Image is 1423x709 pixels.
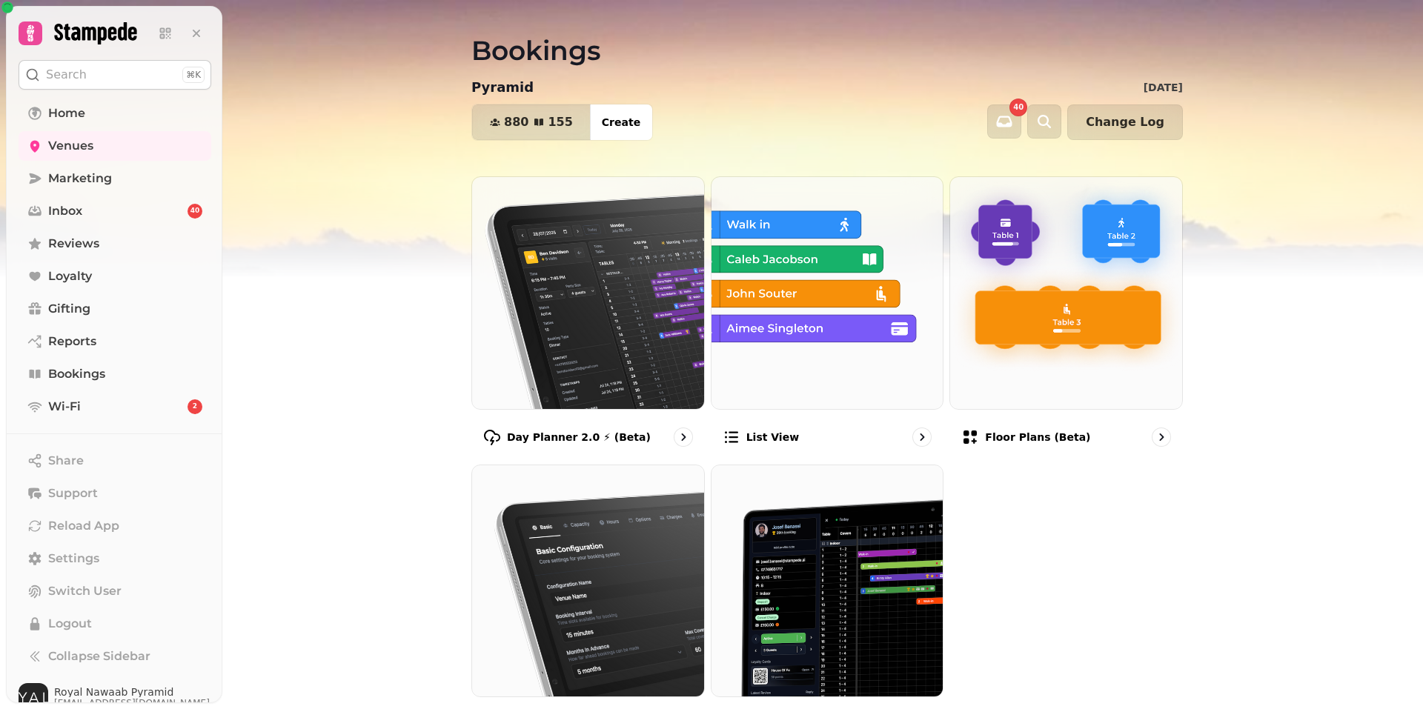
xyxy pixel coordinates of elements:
[48,333,96,350] span: Reports
[711,465,943,697] img: Day planner (legacy)
[19,392,211,422] a: Wi-Fi2
[48,517,119,535] span: Reload App
[19,131,211,161] a: Venues
[182,67,205,83] div: ⌘K
[48,170,112,187] span: Marketing
[915,430,929,445] svg: go to
[472,465,704,697] img: Configuration
[48,398,81,416] span: Wi-Fi
[46,66,87,84] p: Search
[19,262,211,291] a: Loyalty
[19,544,211,573] a: Settings
[711,177,943,409] img: List view
[190,206,200,216] span: 40
[48,615,92,633] span: Logout
[1144,80,1183,95] p: [DATE]
[48,365,105,383] span: Bookings
[676,430,691,445] svg: go to
[711,176,944,459] a: List viewList view
[48,104,85,122] span: Home
[19,327,211,356] a: Reports
[949,176,1183,459] a: Floor Plans (beta)Floor Plans (beta)
[54,697,210,709] span: [EMAIL_ADDRESS][DOMAIN_NAME]
[48,648,150,665] span: Collapse Sidebar
[48,485,98,502] span: Support
[602,117,640,127] span: Create
[19,229,211,259] a: Reviews
[19,164,211,193] a: Marketing
[193,402,197,412] span: 2
[471,176,705,459] a: Day Planner 2.0 ⚡ (Beta)Day Planner 2.0 ⚡ (Beta)
[48,582,122,600] span: Switch User
[1013,104,1024,111] span: 40
[19,294,211,324] a: Gifting
[504,116,528,128] span: 880
[19,99,211,128] a: Home
[48,452,84,470] span: Share
[48,267,92,285] span: Loyalty
[471,77,534,98] p: Pyramid
[590,104,652,140] button: Create
[19,642,211,671] button: Collapse Sidebar
[48,550,99,567] span: Settings
[19,446,211,476] button: Share
[1067,104,1183,140] button: Change Log
[1154,430,1169,445] svg: go to
[48,202,82,220] span: Inbox
[472,104,591,140] button: 880155
[19,60,211,90] button: Search⌘K
[54,687,210,697] span: Royal Nawaab Pyramid
[950,177,1182,409] img: Floor Plans (beta)
[472,177,704,409] img: Day Planner 2.0 ⚡ (Beta)
[48,235,99,253] span: Reviews
[19,511,211,541] button: Reload App
[19,359,211,389] a: Bookings
[1086,116,1164,128] span: Change Log
[19,576,211,606] button: Switch User
[48,300,90,318] span: Gifting
[548,116,572,128] span: 155
[19,609,211,639] button: Logout
[985,430,1090,445] p: Floor Plans (beta)
[19,196,211,226] a: Inbox40
[19,479,211,508] button: Support
[48,137,93,155] span: Venues
[507,430,651,445] p: Day Planner 2.0 ⚡ (Beta)
[746,430,799,445] p: List view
